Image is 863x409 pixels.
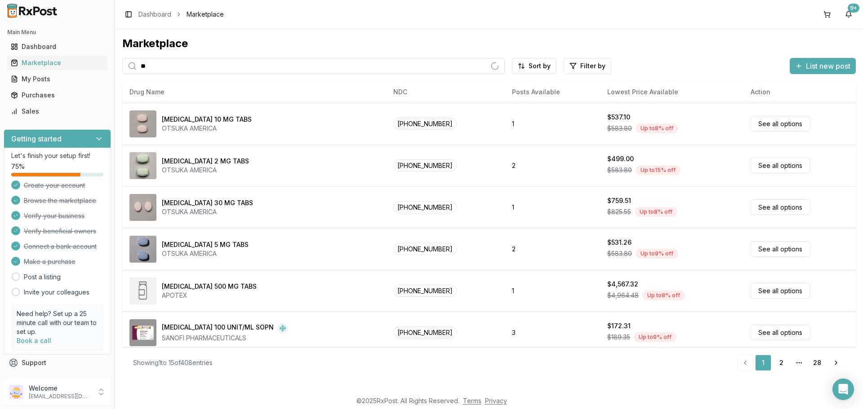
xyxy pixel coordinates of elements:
span: [PHONE_NUMBER] [393,243,457,255]
a: List new post [790,62,856,71]
img: RxPost Logo [4,4,61,18]
div: $531.26 [607,238,632,247]
span: $583.80 [607,124,632,133]
h3: Getting started [11,133,62,144]
nav: pagination [737,355,845,371]
span: Verify your business [24,211,85,220]
a: Post a listing [24,273,61,281]
td: 2 [505,228,600,270]
div: [MEDICAL_DATA] 30 MG TABS [162,198,253,207]
span: [PHONE_NUMBER] [393,159,457,172]
th: Action [743,81,856,103]
td: 2 [505,145,600,186]
a: My Posts [7,71,107,87]
span: 75 % [11,162,25,171]
div: [MEDICAL_DATA] 5 MG TABS [162,240,249,249]
th: Lowest Price Available [600,81,743,103]
span: $189.35 [607,333,630,342]
div: Sales [11,107,104,116]
div: [MEDICAL_DATA] 2 MG TABS [162,157,249,166]
a: See all options [751,283,810,299]
a: Marketplace [7,55,107,71]
p: Need help? Set up a 25 minute call with our team to set up. [17,309,98,336]
a: Terms [463,397,481,405]
div: OTSUKA AMERICA [162,207,253,216]
span: $4,964.48 [607,291,639,300]
span: [PHONE_NUMBER] [393,326,457,339]
a: Dashboard [138,10,171,19]
button: Purchases [4,88,111,102]
span: Browse the marketplace [24,196,96,205]
div: Up to 15 % off [636,165,681,175]
button: 9+ [841,7,856,22]
button: My Posts [4,72,111,86]
p: [EMAIL_ADDRESS][DOMAIN_NAME] [29,393,91,400]
div: SANOFI PHARMACEUTICALS [162,334,288,343]
span: List new post [806,61,850,71]
img: Admelog SoloStar 100 UNIT/ML SOPN [129,319,156,346]
div: Marketplace [122,36,856,51]
div: Up to 9 % off [634,332,676,342]
nav: breadcrumb [138,10,224,19]
a: See all options [751,325,810,340]
a: See all options [751,199,810,215]
a: See all options [751,158,810,173]
div: OTSUKA AMERICA [162,166,249,175]
div: $172.31 [607,321,631,330]
button: Support [4,355,111,371]
div: Up to 8 % off [636,123,678,133]
div: 9+ [848,4,859,13]
img: Abilify 2 MG TABS [129,152,156,179]
a: Book a call [17,337,51,344]
div: My Posts [11,75,104,84]
span: $825.55 [607,207,631,216]
img: User avatar [9,385,23,399]
span: $583.80 [607,166,632,175]
a: Sales [7,103,107,119]
div: Dashboard [11,42,104,51]
span: Connect a bank account [24,242,97,251]
button: List new post [790,58,856,74]
img: Abiraterone Acetate 500 MG TABS [129,277,156,304]
span: $583.80 [607,249,632,258]
div: APOTEX [162,291,257,300]
th: NDC [386,81,505,103]
a: Privacy [485,397,507,405]
span: Sort by [529,62,551,70]
div: [MEDICAL_DATA] 500 MG TABS [162,282,257,291]
th: Drug Name [122,81,386,103]
span: [PHONE_NUMBER] [393,285,457,297]
span: Marketplace [187,10,224,19]
div: OTSUKA AMERICA [162,249,249,258]
img: Abilify 10 MG TABS [129,110,156,137]
button: Marketplace [4,56,111,70]
p: Let's finish your setup first! [11,151,103,160]
td: 1 [505,270,600,312]
div: $4,567.32 [607,280,638,289]
td: 1 [505,103,600,145]
button: Sort by [512,58,556,74]
a: Go to next page [827,355,845,371]
div: $499.00 [607,154,634,163]
span: [PHONE_NUMBER] [393,201,457,213]
div: $537.10 [607,113,630,122]
a: See all options [751,241,810,257]
span: Feedback [22,374,52,383]
a: Dashboard [7,39,107,55]
a: 28 [809,355,825,371]
a: Purchases [7,87,107,103]
img: Abilify 5 MG TABS [129,236,156,263]
button: Feedback [4,371,111,387]
th: Posts Available [505,81,600,103]
td: 1 [505,186,600,228]
span: [PHONE_NUMBER] [393,118,457,130]
div: Open Intercom Messenger [832,378,854,400]
span: Verify beneficial owners [24,227,96,236]
div: Up to 9 % off [636,249,678,259]
div: Purchases [11,91,104,100]
button: Sales [4,104,111,119]
a: 1 [755,355,771,371]
td: 3 [505,312,600,353]
div: OTSUKA AMERICA [162,124,252,133]
div: [MEDICAL_DATA] 10 MG TABS [162,115,252,124]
